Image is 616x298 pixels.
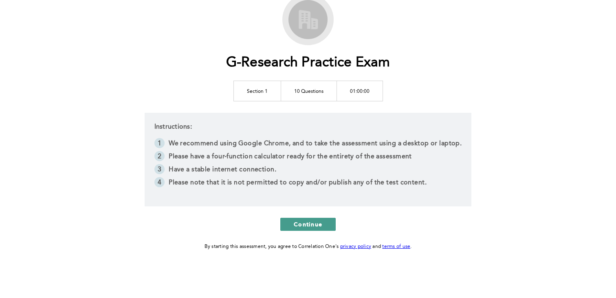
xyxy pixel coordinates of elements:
h1: G-Research Practice Exam [226,55,390,71]
button: Continue [280,218,336,231]
td: Section 1 [233,81,281,101]
li: We recommend using Google Chrome, and to take the assessment using a desktop or laptop. [154,138,462,151]
div: By starting this assessment, you agree to Correlation One's and . [205,242,412,251]
span: Continue [294,220,322,228]
li: Please have a four-function calculator ready for the entirety of the assessment [154,151,462,164]
a: terms of use [382,244,410,249]
td: 10 Questions [281,81,337,101]
a: privacy policy [340,244,372,249]
div: Instructions: [145,113,472,206]
li: Have a stable internet connection. [154,164,462,177]
td: 01:00:00 [337,81,383,101]
li: Please note that it is not permitted to copy and/or publish any of the test content. [154,177,462,190]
